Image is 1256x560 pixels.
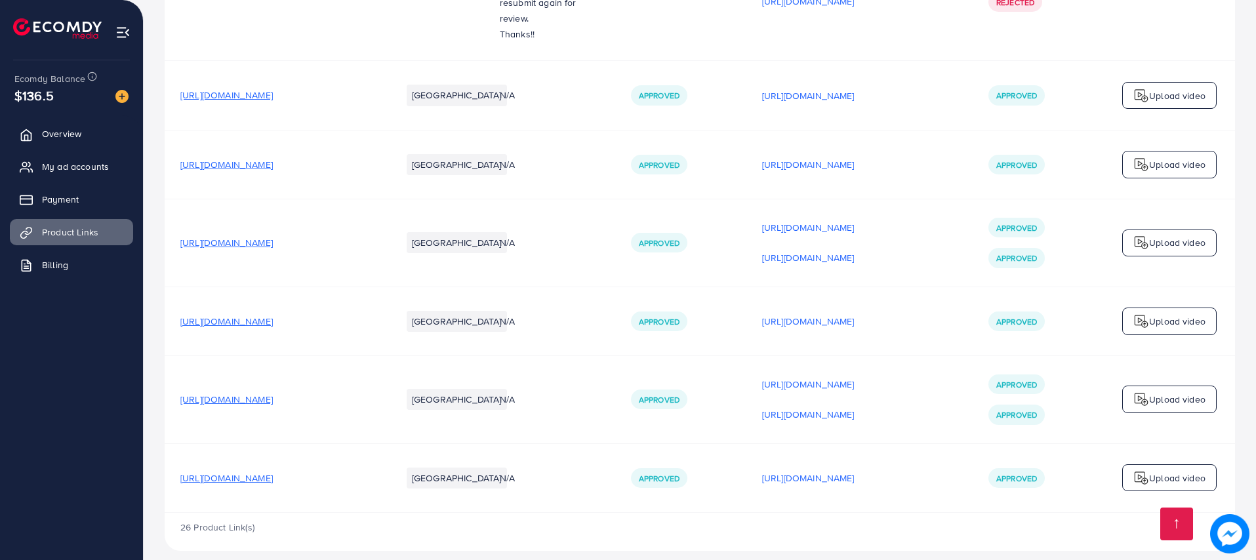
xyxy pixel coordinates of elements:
[1149,313,1205,329] p: Upload video
[1149,391,1205,407] p: Upload video
[14,86,54,105] span: $136.5
[42,226,98,239] span: Product Links
[996,90,1037,101] span: Approved
[42,127,81,140] span: Overview
[1133,235,1149,250] img: logo
[1149,157,1205,172] p: Upload video
[996,379,1037,390] span: Approved
[762,220,855,235] p: [URL][DOMAIN_NAME]
[639,473,679,484] span: Approved
[14,72,85,85] span: Ecomdy Balance
[407,232,507,253] li: [GEOGRAPHIC_DATA]
[180,89,273,102] span: [URL][DOMAIN_NAME]
[996,409,1037,420] span: Approved
[180,521,254,534] span: 26 Product Link(s)
[639,394,679,405] span: Approved
[639,237,679,249] span: Approved
[500,393,515,406] span: N/A
[42,193,79,206] span: Payment
[407,85,507,106] li: [GEOGRAPHIC_DATA]
[180,236,273,249] span: [URL][DOMAIN_NAME]
[996,316,1037,327] span: Approved
[1133,313,1149,329] img: logo
[115,25,131,40] img: menu
[407,311,507,332] li: [GEOGRAPHIC_DATA]
[1133,88,1149,104] img: logo
[180,393,273,406] span: [URL][DOMAIN_NAME]
[115,90,129,103] img: image
[1133,470,1149,486] img: logo
[500,471,515,485] span: N/A
[500,89,515,102] span: N/A
[1210,514,1249,553] img: image
[1149,235,1205,250] p: Upload video
[500,158,515,171] span: N/A
[42,258,68,271] span: Billing
[407,389,507,410] li: [GEOGRAPHIC_DATA]
[10,186,133,212] a: Payment
[762,376,855,392] p: [URL][DOMAIN_NAME]
[639,316,679,327] span: Approved
[996,159,1037,170] span: Approved
[407,468,507,489] li: [GEOGRAPHIC_DATA]
[407,154,507,175] li: [GEOGRAPHIC_DATA]
[762,470,855,486] p: [URL][DOMAIN_NAME]
[180,315,273,328] span: [URL][DOMAIN_NAME]
[500,26,599,42] p: Thanks!!
[42,160,109,173] span: My ad accounts
[500,315,515,328] span: N/A
[180,158,273,171] span: [URL][DOMAIN_NAME]
[762,157,855,172] p: [URL][DOMAIN_NAME]
[996,222,1037,233] span: Approved
[1133,391,1149,407] img: logo
[996,252,1037,264] span: Approved
[10,219,133,245] a: Product Links
[500,236,515,249] span: N/A
[1133,157,1149,172] img: logo
[180,471,273,485] span: [URL][DOMAIN_NAME]
[10,121,133,147] a: Overview
[762,313,855,329] p: [URL][DOMAIN_NAME]
[639,159,679,170] span: Approved
[762,407,855,422] p: [URL][DOMAIN_NAME]
[13,18,102,39] img: logo
[1149,88,1205,104] p: Upload video
[762,88,855,104] p: [URL][DOMAIN_NAME]
[10,153,133,180] a: My ad accounts
[10,252,133,278] a: Billing
[996,473,1037,484] span: Approved
[1149,470,1205,486] p: Upload video
[762,250,855,266] p: [URL][DOMAIN_NAME]
[639,90,679,101] span: Approved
